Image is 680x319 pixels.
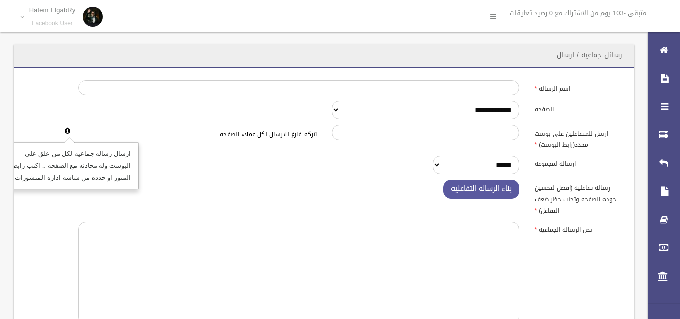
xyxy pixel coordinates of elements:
label: ارسل للمتفاعلين على بوست محدد(رابط البوست) [527,125,629,150]
header: رسائل جماعيه / ارسال [545,45,634,65]
label: نص الرساله الجماعيه [527,222,629,236]
label: رساله تفاعليه (افضل لتحسين جوده الصفحه وتجنب حظر ضعف التفاعل) [527,180,629,216]
label: الصفحه [527,101,629,115]
label: ارساله لمجموعه [527,156,629,170]
div: ارسال رساله جماعيه لكل من علق على البوست وله محادثه مع الصفحه .. اكتب رابط المنور او حدده من شاشه... [1,143,138,188]
p: Hatem ElgabRy [29,6,76,14]
label: اسم الرساله [527,80,629,94]
button: بناء الرساله التفاعليه [443,180,519,199]
h6: اتركه فارغ للارسال لكل عملاء الصفحه [78,131,317,138]
small: Facebook User [29,20,76,27]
